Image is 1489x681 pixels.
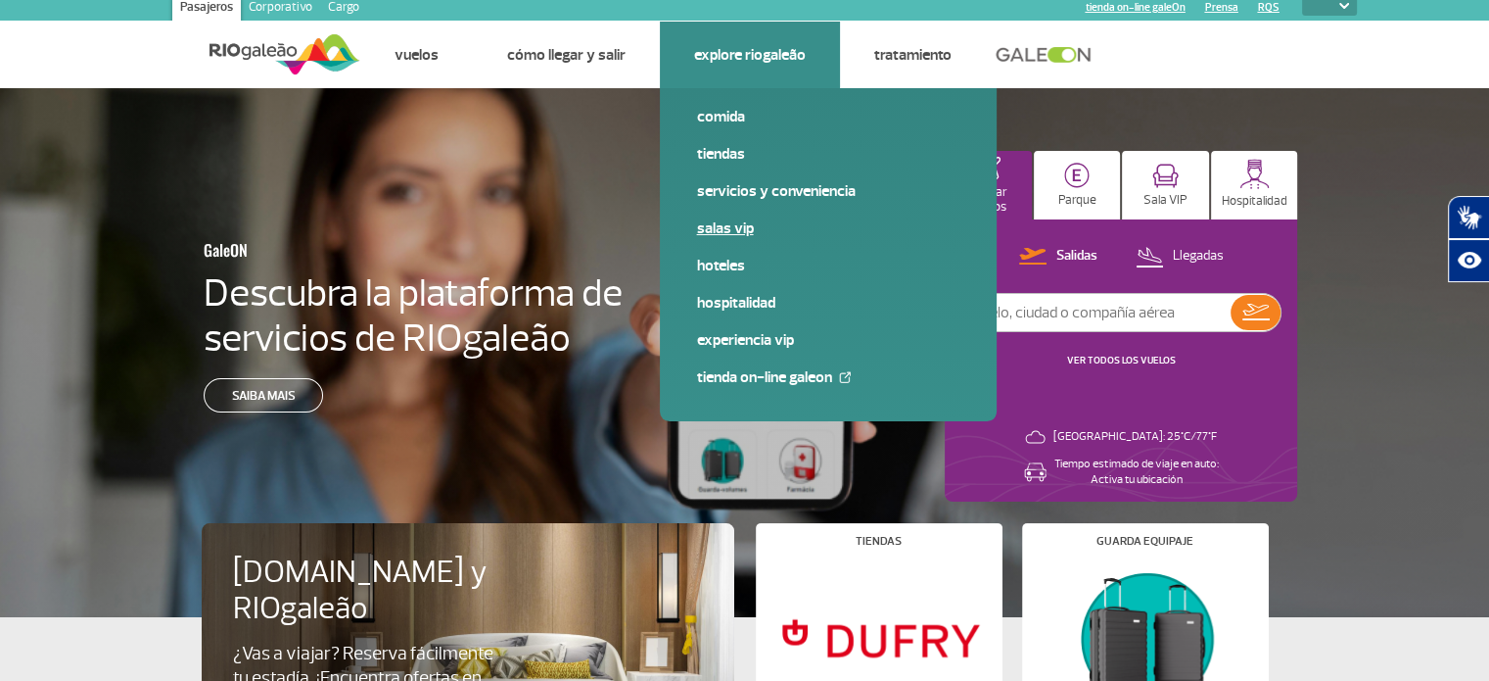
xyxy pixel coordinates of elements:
a: Prensa [1205,1,1238,14]
h4: [DOMAIN_NAME] y RIOgaleão [233,555,544,627]
a: RQS [1258,1,1280,14]
button: VER TODOS LOS VUELOS [1061,353,1182,368]
button: Salidas [1013,244,1103,269]
img: External Link Icon [839,371,851,383]
p: Salidas [1056,247,1097,266]
p: Tiempo estimado de viaje en auto: Activa tu ubicación [1054,457,1219,488]
p: Sala VIP [1143,193,1187,208]
p: Hospitalidad [1222,194,1287,209]
a: Tratamiento [874,45,952,65]
a: tienda on-line galeOn [697,366,959,388]
p: Llegadas [1173,247,1224,266]
a: Tiendas [697,143,959,165]
button: Sala VIP [1122,151,1209,219]
h4: Tiendas [856,536,902,547]
h4: Descubra la plataforma de servicios de RIOgaleão [204,270,627,361]
button: Llegadas [1130,244,1230,269]
div: Plugin de acessibilidade da Hand Talk. [1448,196,1489,282]
a: Salas VIP [697,218,959,239]
img: vipRoom.svg [1152,164,1179,188]
h4: Guarda equipaje [1096,536,1193,547]
a: Experiencia VIP [697,329,959,351]
a: tienda on-line galeOn [1086,1,1186,14]
a: Servicios y Conveniencia [697,180,959,202]
img: hospitality.svg [1239,159,1270,189]
button: Parque [1034,151,1121,219]
p: Parque [1058,193,1096,208]
a: Hospitalidad [697,292,959,314]
button: Abrir tradutor de língua de sinais. [1448,196,1489,239]
a: Hoteles [697,255,959,276]
img: carParkingHome.svg [1064,163,1090,188]
a: Saiba mais [204,378,323,413]
a: VER TODOS LOS VUELOS [1067,354,1176,366]
input: Vuelo, ciudad o compañía aérea [961,294,1231,331]
h3: GaleON [204,229,531,270]
button: Hospitalidad [1211,151,1298,219]
p: [GEOGRAPHIC_DATA]: 25°C/77°F [1053,429,1217,445]
button: Abrir recursos assistivos. [1448,239,1489,282]
a: Explore RIOgaleão [694,45,806,65]
a: Comida [697,106,959,127]
a: Vuelos [395,45,439,65]
a: Cómo llegar y salir [507,45,626,65]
